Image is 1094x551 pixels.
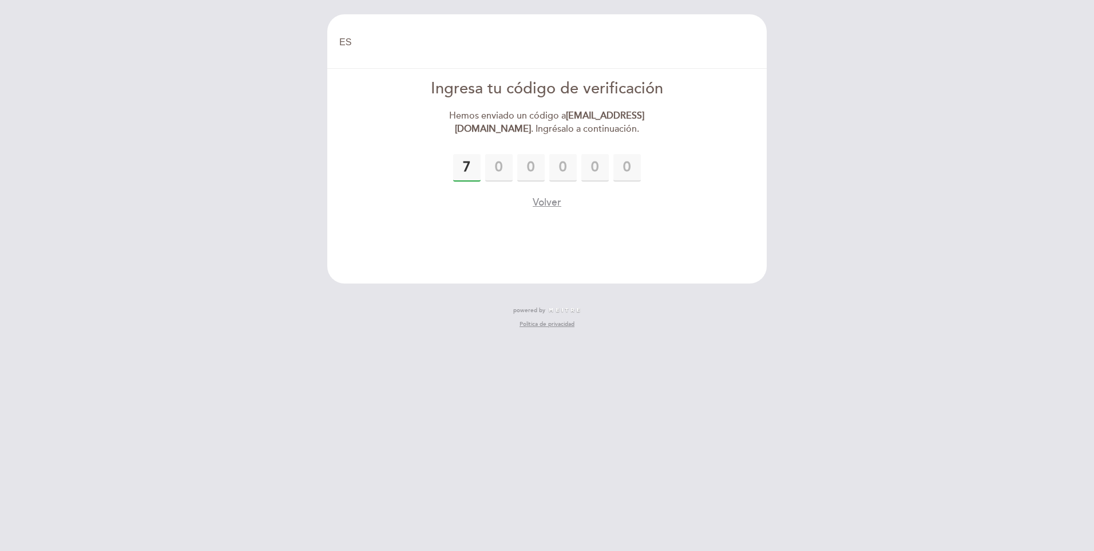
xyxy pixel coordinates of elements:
img: MEITRE [548,308,581,313]
button: Volver [533,195,561,210]
input: 0 [613,154,641,182]
span: powered by [513,306,545,314]
strong: [EMAIL_ADDRESS][DOMAIN_NAME] [455,110,645,135]
input: 0 [485,154,513,182]
a: Política de privacidad [520,320,574,328]
input: 0 [453,154,481,182]
div: Hemos enviado un código a . Ingrésalo a continuación. [416,109,679,136]
input: 0 [549,154,577,182]
input: 0 [581,154,609,182]
a: powered by [513,306,581,314]
div: Ingresa tu código de verificación [416,78,679,100]
input: 0 [517,154,545,182]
